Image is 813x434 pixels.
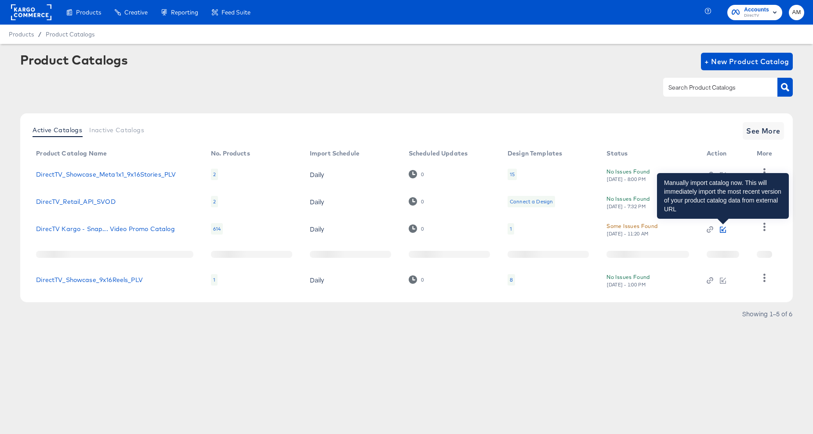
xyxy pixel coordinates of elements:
[510,225,512,232] div: 1
[701,53,793,70] button: + New Product Catalog
[211,169,218,180] div: 2
[303,188,402,215] td: Daily
[792,7,801,18] span: AM
[303,215,402,242] td: Daily
[89,127,144,134] span: Inactive Catalogs
[667,83,760,93] input: Search Product Catalogs
[409,197,424,206] div: 0
[508,196,555,207] div: Connect a Design
[211,196,218,207] div: 2
[124,9,148,16] span: Creative
[510,171,515,178] div: 15
[510,198,553,205] div: Connect a Design
[211,223,223,235] div: 614
[606,221,657,237] button: Some Issues Found[DATE] - 11:20 AM
[599,147,700,161] th: Status
[789,5,804,20] button: AM
[750,147,783,161] th: More
[744,5,769,14] span: Accounts
[508,274,515,286] div: 8
[421,171,424,177] div: 0
[421,226,424,232] div: 0
[746,125,780,137] span: See More
[409,224,424,233] div: 0
[508,223,514,235] div: 1
[606,221,657,231] div: Some Issues Found
[76,9,101,16] span: Products
[33,127,82,134] span: Active Catalogs
[510,276,513,283] div: 8
[36,225,174,232] a: DirecTV Kargo - Snap... Video Promo Catalog
[606,231,649,237] div: [DATE] - 11:20 AM
[20,53,127,67] div: Product Catalogs
[9,31,34,38] span: Products
[310,150,359,157] div: Import Schedule
[421,277,424,283] div: 0
[303,266,402,293] td: Daily
[704,55,789,68] span: + New Product Catalog
[34,31,46,38] span: /
[221,9,250,16] span: Feed Suite
[409,150,468,157] div: Scheduled Updates
[36,198,115,205] a: DirecTV_Retail_API_SVOD
[36,171,176,178] a: DirectTV_Showcase_Meta1x1_9x16Stories_PLV
[409,275,424,284] div: 0
[727,5,782,20] button: AccountsDirecTV
[742,311,793,317] div: Showing 1–5 of 6
[700,147,749,161] th: Action
[211,150,250,157] div: No. Products
[508,169,517,180] div: 15
[743,122,784,140] button: See More
[508,150,562,157] div: Design Templates
[211,274,218,286] div: 1
[46,31,94,38] a: Product Catalogs
[303,161,402,188] td: Daily
[744,12,769,19] span: DirecTV
[36,150,107,157] div: Product Catalog Name
[421,199,424,205] div: 0
[171,9,198,16] span: Reporting
[36,276,143,283] a: DirectTV_Showcase_9x16Reels_PLV
[409,170,424,178] div: 0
